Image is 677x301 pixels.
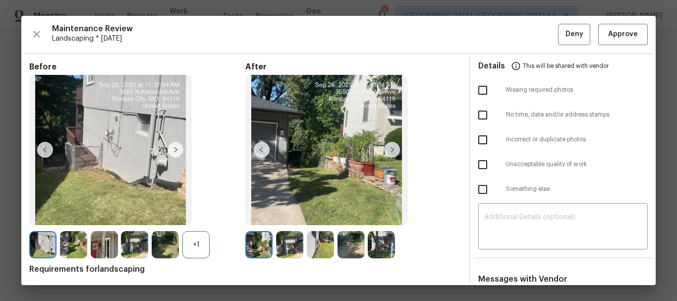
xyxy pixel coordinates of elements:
span: Before [29,62,245,72]
div: +1 [182,231,210,258]
button: Approve [598,24,648,45]
div: Unacceptable quality of work [470,152,656,177]
li: One photo of the front of the house [45,284,461,294]
img: right-chevron-button-url [168,142,183,158]
span: Unacceptable quality of work [506,160,648,169]
span: Requirements for landscaping [29,264,461,274]
img: right-chevron-button-url [384,142,400,158]
img: left-chevron-button-url [37,142,53,158]
span: Approve [608,28,638,41]
span: Something else [506,185,648,193]
span: Messages with Vendor [478,275,567,283]
span: Deny [565,28,583,41]
div: Something else [470,177,656,202]
button: Deny [558,24,590,45]
span: Maintenance Review [52,24,558,34]
img: left-chevron-button-url [254,142,270,158]
span: After [245,62,461,72]
div: Missing required photos [470,78,656,103]
span: Missing required photos [506,86,648,94]
span: This will be shared with vendor [523,54,609,78]
span: Incorrect or duplicate photos [506,135,648,144]
span: No time, date and/or address stamps [506,111,648,119]
div: No time, date and/or address stamps [470,103,656,127]
span: Landscaping * [DATE] [52,34,558,44]
span: Details [478,54,505,78]
div: Incorrect or duplicate photos [470,127,656,152]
